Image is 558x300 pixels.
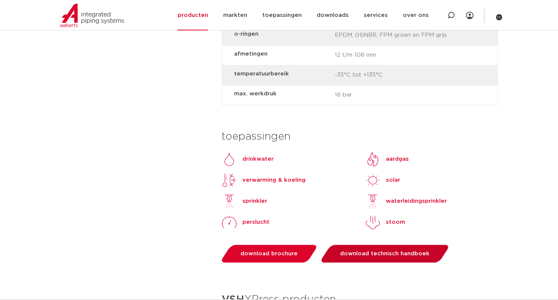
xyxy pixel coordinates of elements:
span: EPDM, (H)NBR, FPM groen en FPM grijs [334,29,454,41]
p: stoom [386,218,405,227]
strong: temperatuurbereik [234,69,328,78]
p: waterleidingsprinkler [386,197,447,206]
a: verwarming & koeling [222,173,305,188]
a: download technisch handboek [319,245,451,262]
strong: afmetingen [234,49,328,59]
span: -35°C tot +135°C [334,69,454,81]
p: perslucht [242,218,269,227]
p: sprinkler [242,197,267,206]
p: solar [386,176,400,185]
img: Drinkwater [222,152,237,167]
a: stoom [365,215,405,230]
p: drinkwater [242,155,274,164]
a: solarsolar [365,173,400,188]
strong: max. werkdruk [234,89,328,98]
span: download technisch handboek [340,251,429,256]
img: solar [365,173,380,188]
span: download brochure [240,251,298,256]
a: Drinkwaterdrinkwater [222,152,274,167]
p: verwarming & koeling [242,176,305,185]
a: waterleidingsprinkler [365,194,447,209]
h3: toepassingen [222,129,498,144]
a: sprinkler [222,194,267,209]
a: perslucht [222,215,269,230]
span: 16 bar [334,89,454,101]
a: aardgas [365,152,409,167]
a: download brochure [220,245,319,262]
p: aardgas [386,155,409,164]
strong: o-ringen [234,29,328,39]
span: 12 t/m 108 mm [334,49,454,61]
